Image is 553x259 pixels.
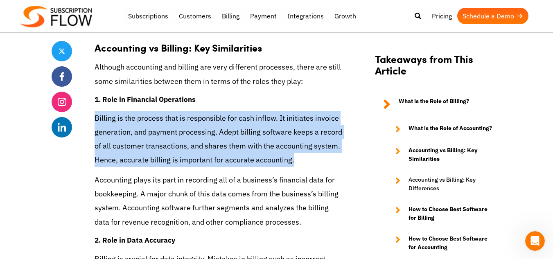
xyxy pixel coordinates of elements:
[525,231,545,251] iframe: Intercom live chat
[409,124,492,134] strong: What is the Role of Accounting?
[95,173,342,229] p: Accounting plays its part in recording all of a business’s financial data for bookkeeping. A majo...
[427,8,457,24] a: Pricing
[409,205,494,222] strong: How to Choose Best Software for Billing
[217,8,245,24] a: Billing
[174,8,217,24] a: Customers
[282,8,329,24] a: Integrations
[123,8,174,24] a: Subscriptions
[95,95,196,104] strong: 1. Role in Financial Operations
[387,234,494,252] a: How to Choose Best Software for Accounting
[387,124,494,134] a: What is the Role of Accounting?
[95,111,342,167] p: Billing is the process that is responsible for cash inflow. It initiates invoice generation, and ...
[95,235,175,245] strong: 2. Role in Data Accuracy
[375,53,494,85] h2: Takeaways from This Article
[457,8,528,24] a: Schedule a Demo
[95,41,262,54] strong: Accounting vs Billing: Key Similarities
[375,97,494,112] a: What is the Role of Billing?
[399,97,469,112] strong: What is the Role of Billing?
[245,8,282,24] a: Payment
[387,146,494,163] a: Accounting vs Billing: Key Similarities
[387,205,494,222] a: How to Choose Best Software for Billing
[409,234,494,252] strong: How to Choose Best Software for Accounting
[329,8,361,24] a: Growth
[20,6,92,27] img: Subscriptionflow
[387,176,494,193] a: Accounting vs Billing: Key Differences
[95,60,342,88] p: Although accounting and billing are very different processes, there are still some similarities b...
[409,146,494,163] strong: Accounting vs Billing: Key Similarities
